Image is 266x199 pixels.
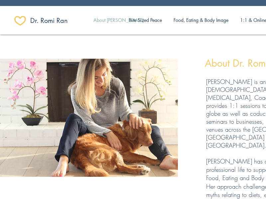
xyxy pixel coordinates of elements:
a: Bite Sized Peace [123,13,168,27]
p: Food, Eating & Body Image [170,13,232,27]
a: About [PERSON_NAME] [88,13,123,27]
a: Food, Eating & Body Image [168,13,234,27]
p: Bite Sized Peace [126,13,165,27]
span: ​Dr. Romi Ran [30,16,68,25]
p: About [PERSON_NAME] [90,13,147,27]
a: ​Dr. Romi Ran [30,14,77,27]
